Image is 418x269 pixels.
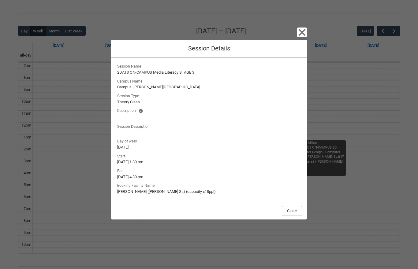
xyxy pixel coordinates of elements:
span: Day of week [117,138,140,144]
span: Start [117,153,128,159]
lightning-formatted-text: [DATE] 1:30 pm [117,159,301,165]
lightning-formatted-text: [DATE] [117,145,301,150]
lightning-formatted-text: 2DAT3 ON-CAMPUS Media Literacy STAGE 3 [117,70,301,75]
span: Description [117,107,138,113]
span: Session Type [117,92,141,99]
span: Booking Facility Name [117,182,157,188]
button: Close [282,206,302,216]
span: End [117,167,126,174]
span: Session Name [117,63,144,69]
span: Session Description [117,123,152,129]
span: Session Details [188,45,230,52]
lightning-formatted-text: Campus: [PERSON_NAME][GEOGRAPHIC_DATA] [117,84,301,90]
span: Campus Name [117,78,145,84]
lightning-formatted-text: [DATE] 4:30 pm [117,174,301,180]
lightning-formatted-text: [PERSON_NAME] ([PERSON_NAME] St.) (capacity x18ppl) [117,189,301,194]
lightning-formatted-text: Theory Class [117,99,301,105]
button: Close [297,28,307,37]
